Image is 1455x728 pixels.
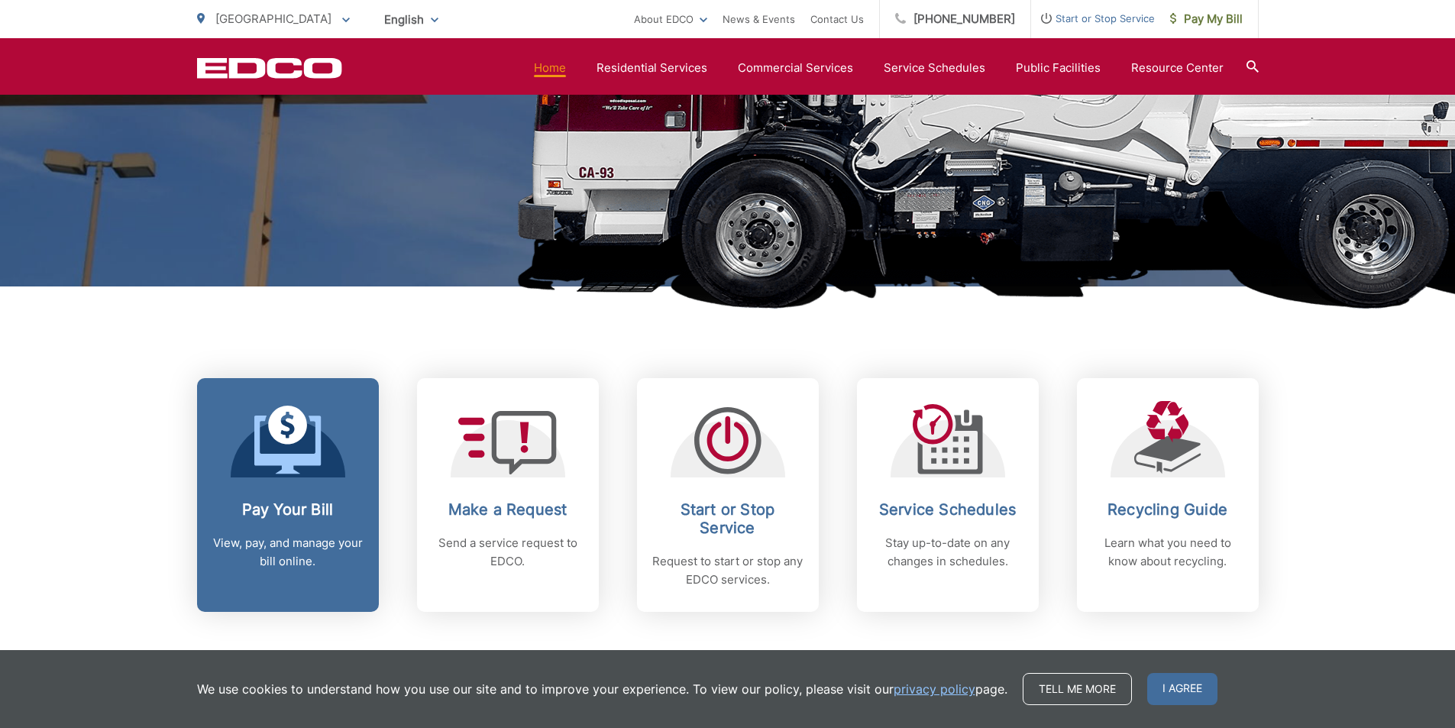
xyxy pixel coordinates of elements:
[894,680,975,698] a: privacy policy
[1170,10,1243,28] span: Pay My Bill
[810,10,864,28] a: Contact Us
[1092,500,1243,519] h2: Recycling Guide
[1023,673,1132,705] a: Tell me more
[597,59,707,77] a: Residential Services
[1131,59,1224,77] a: Resource Center
[1016,59,1101,77] a: Public Facilities
[738,59,853,77] a: Commercial Services
[884,59,985,77] a: Service Schedules
[197,378,379,612] a: Pay Your Bill View, pay, and manage your bill online.
[723,10,795,28] a: News & Events
[373,6,450,33] span: English
[1077,378,1259,612] a: Recycling Guide Learn what you need to know about recycling.
[1147,673,1217,705] span: I agree
[634,10,707,28] a: About EDCO
[417,378,599,612] a: Make a Request Send a service request to EDCO.
[197,57,342,79] a: EDCD logo. Return to the homepage.
[872,534,1023,571] p: Stay up-to-date on any changes in schedules.
[872,500,1023,519] h2: Service Schedules
[432,500,584,519] h2: Make a Request
[432,534,584,571] p: Send a service request to EDCO.
[652,500,803,537] h2: Start or Stop Service
[197,680,1007,698] p: We use cookies to understand how you use our site and to improve your experience. To view our pol...
[652,552,803,589] p: Request to start or stop any EDCO services.
[212,534,364,571] p: View, pay, and manage your bill online.
[534,59,566,77] a: Home
[215,11,331,26] span: [GEOGRAPHIC_DATA]
[857,378,1039,612] a: Service Schedules Stay up-to-date on any changes in schedules.
[212,500,364,519] h2: Pay Your Bill
[1092,534,1243,571] p: Learn what you need to know about recycling.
